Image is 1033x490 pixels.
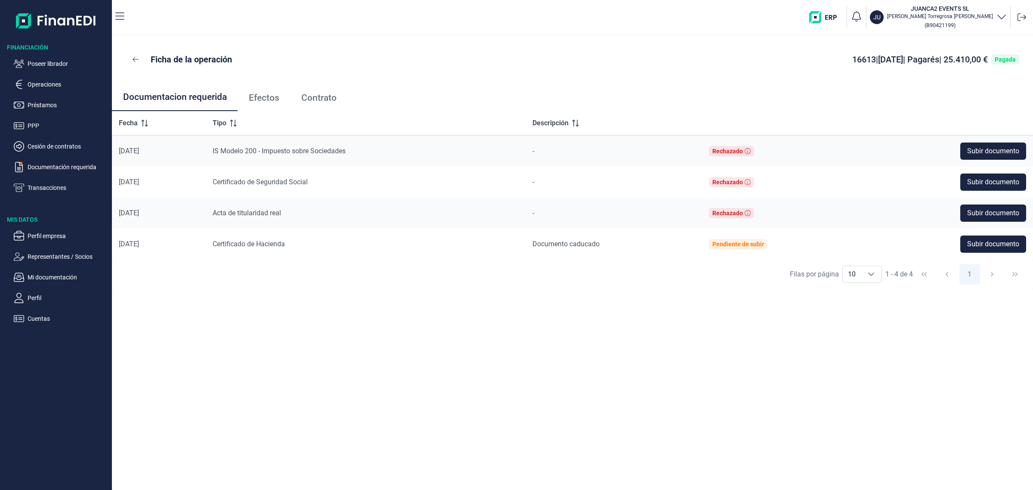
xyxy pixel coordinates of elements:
[213,178,308,186] span: Certificado de Seguridad Social
[119,209,199,217] div: [DATE]
[14,272,108,282] button: Mi documentación
[914,264,934,285] button: First Page
[925,22,956,28] small: Copiar cif
[14,59,108,69] button: Poseer librador
[249,93,279,102] span: Efectos
[960,236,1026,253] button: Subir documento
[151,53,232,65] p: Ficha de la operación
[712,179,743,186] div: Rechazado
[28,141,108,152] p: Cesión de contratos
[14,183,108,193] button: Transacciones
[532,240,600,248] span: Documento caducado
[14,293,108,303] button: Perfil
[123,93,227,102] span: Documentacion requerida
[960,205,1026,222] button: Subir documento
[28,59,108,69] p: Poseer librador
[870,4,1007,30] button: JUJUANCA2 EVENTS SL[PERSON_NAME] Torregrosa [PERSON_NAME](B90421199)
[213,240,285,248] span: Certificado de Hacienda
[959,264,980,285] button: Page 1
[119,178,199,186] div: [DATE]
[885,271,913,278] span: 1 - 4 de 4
[28,79,108,90] p: Operaciones
[301,93,337,102] span: Contrato
[843,266,861,282] span: 10
[532,178,534,186] span: -
[960,174,1026,191] button: Subir documento
[28,183,108,193] p: Transacciones
[112,84,238,112] a: Documentacion requerida
[712,241,764,248] div: Pendiente de subir
[28,313,108,324] p: Cuentas
[887,13,993,20] p: [PERSON_NAME] Torregrosa [PERSON_NAME]
[213,147,346,155] span: IS Modelo 200 - Impuesto sobre Sociedades
[14,121,108,131] button: PPP
[1005,264,1025,285] button: Last Page
[982,264,1002,285] button: Next Page
[119,240,199,248] div: [DATE]
[873,13,881,22] p: JU
[937,264,957,285] button: Previous Page
[712,148,743,155] div: Rechazado
[14,251,108,262] button: Representantes / Socios
[967,208,1019,218] span: Subir documento
[119,118,138,128] span: Fecha
[14,79,108,90] button: Operaciones
[809,11,843,23] img: erp
[119,147,199,155] div: [DATE]
[14,162,108,172] button: Documentación requerida
[887,4,993,13] h3: JUANCA2 EVENTS SL
[290,84,347,112] a: Contrato
[960,143,1026,160] button: Subir documento
[712,210,743,217] div: Rechazado
[14,100,108,110] button: Préstamos
[861,266,881,282] div: Choose
[14,313,108,324] button: Cuentas
[28,293,108,303] p: Perfil
[16,7,96,34] img: Logo de aplicación
[213,118,226,128] span: Tipo
[28,100,108,110] p: Préstamos
[28,162,108,172] p: Documentación requerida
[238,84,290,112] a: Efectos
[995,56,1016,63] div: Pagada
[852,54,988,65] span: 16613 | [DATE] | Pagarés | 25.410,00 €
[28,231,108,241] p: Perfil empresa
[28,251,108,262] p: Representantes / Socios
[28,272,108,282] p: Mi documentación
[532,147,534,155] span: -
[213,209,281,217] span: Acta de titularidad real
[967,239,1019,249] span: Subir documento
[790,269,839,279] div: Filas por página
[967,177,1019,187] span: Subir documento
[532,118,569,128] span: Descripción
[14,231,108,241] button: Perfil empresa
[532,209,534,217] span: -
[28,121,108,131] p: PPP
[967,146,1019,156] span: Subir documento
[14,141,108,152] button: Cesión de contratos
